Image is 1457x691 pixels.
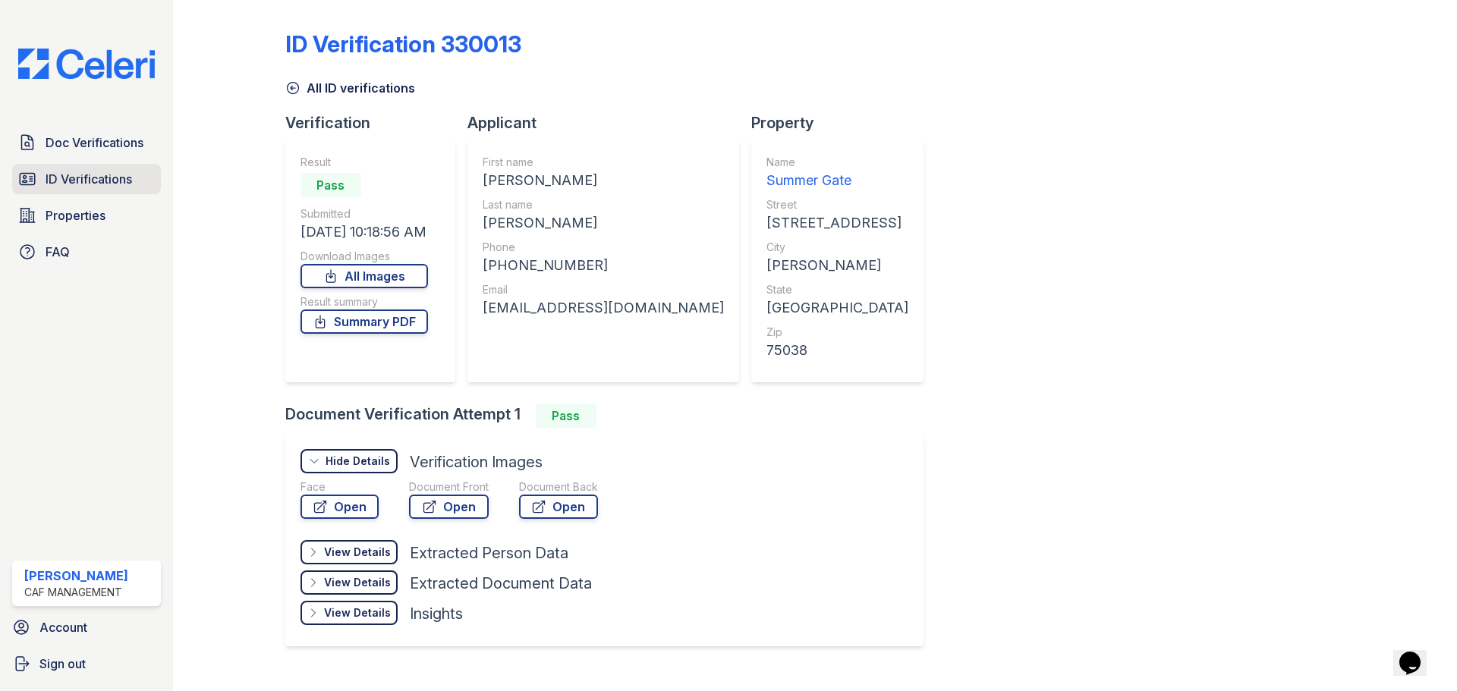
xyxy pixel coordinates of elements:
a: ID Verifications [12,164,161,194]
div: [EMAIL_ADDRESS][DOMAIN_NAME] [483,297,724,319]
div: Verification [285,112,467,133]
div: [PERSON_NAME] [766,255,908,276]
div: [PHONE_NUMBER] [483,255,724,276]
div: Email [483,282,724,297]
div: Result summary [301,294,428,309]
a: Name Summer Gate [766,155,908,191]
div: Result [301,155,428,170]
iframe: chat widget [1393,630,1442,676]
div: Insights [410,603,463,624]
span: Properties [46,206,105,225]
div: State [766,282,908,297]
div: Applicant [467,112,751,133]
div: Extracted Document Data [410,573,592,594]
span: Doc Verifications [46,133,143,152]
div: CAF Management [24,585,128,600]
div: Name [766,155,908,170]
div: Hide Details [326,454,390,469]
a: All Images [301,264,428,288]
div: Document Verification Attempt 1 [285,404,936,428]
div: Extracted Person Data [410,542,568,564]
a: Doc Verifications [12,127,161,158]
div: Verification Images [410,451,543,473]
div: Phone [483,240,724,255]
div: Street [766,197,908,212]
div: Property [751,112,936,133]
div: View Details [324,545,391,560]
a: FAQ [12,237,161,267]
div: [STREET_ADDRESS] [766,212,908,234]
div: View Details [324,605,391,620]
a: Open [301,495,379,519]
img: CE_Logo_Blue-a8612792a0a2168367f1c8372b55b34899dd931a85d93a1a3d3e32e68fde9ad4.png [6,49,167,79]
div: ID Verification 330013 [285,30,521,58]
a: Summary PDF [301,309,428,334]
span: Sign out [39,655,86,673]
div: City [766,240,908,255]
span: Account [39,618,87,636]
a: Properties [12,200,161,231]
div: [DATE] 10:18:56 AM [301,221,428,243]
a: Open [519,495,598,519]
a: Open [409,495,489,519]
div: [PERSON_NAME] [483,170,724,191]
div: Summer Gate [766,170,908,191]
div: Zip [766,325,908,340]
div: First name [483,155,724,170]
div: Document Back [519,479,598,495]
div: [GEOGRAPHIC_DATA] [766,297,908,319]
div: Document Front [409,479,489,495]
div: View Details [324,575,391,590]
div: Download Images [301,249,428,264]
div: [PERSON_NAME] [483,212,724,234]
span: FAQ [46,243,70,261]
span: ID Verifications [46,170,132,188]
div: Pass [536,404,596,428]
a: All ID verifications [285,79,415,97]
a: Account [6,612,167,642]
a: Sign out [6,649,167,679]
div: 75038 [766,340,908,361]
div: Pass [301,173,361,197]
div: Last name [483,197,724,212]
div: Submitted [301,206,428,221]
div: Face [301,479,379,495]
div: [PERSON_NAME] [24,567,128,585]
